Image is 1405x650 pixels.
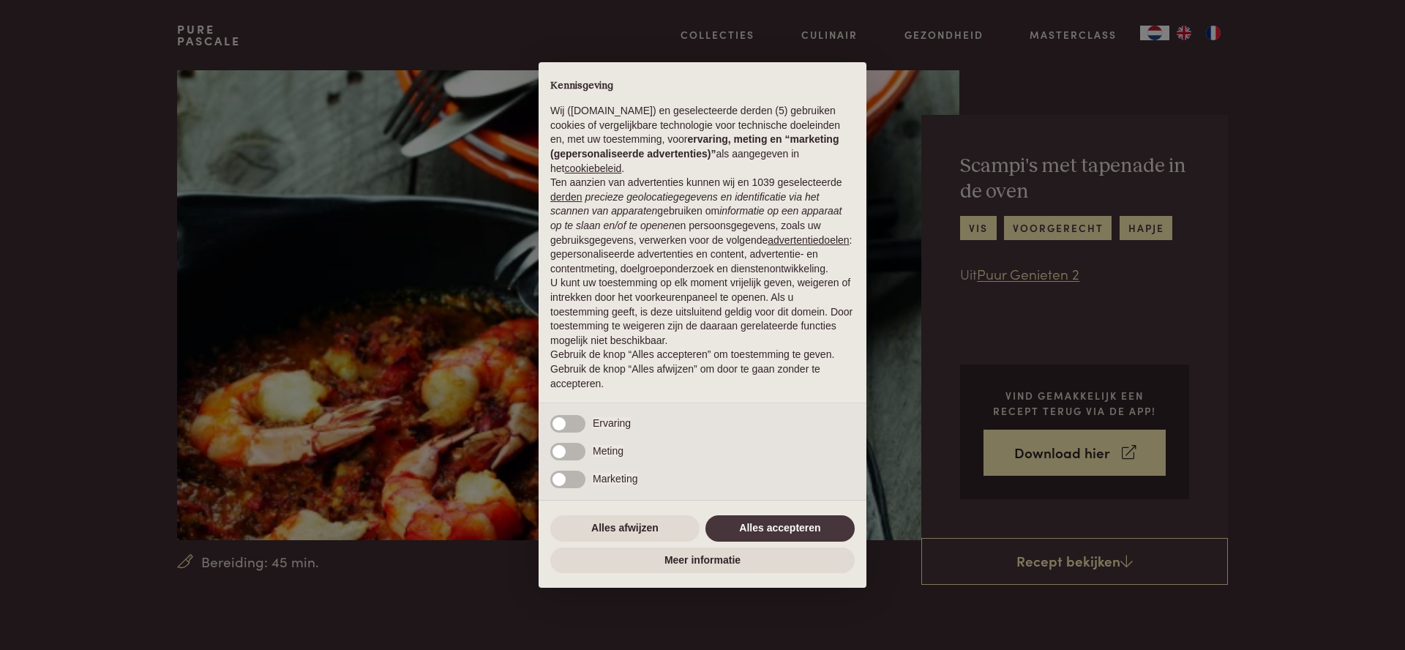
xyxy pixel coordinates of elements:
p: U kunt uw toestemming op elk moment vrijelijk geven, weigeren of intrekken door het voorkeurenpan... [550,276,855,348]
button: derden [550,190,582,205]
p: Gebruik de knop “Alles accepteren” om toestemming te geven. Gebruik de knop “Alles afwijzen” om d... [550,348,855,391]
em: informatie op een apparaat op te slaan en/of te openen [550,205,842,231]
p: Ten aanzien van advertenties kunnen wij en 1039 geselecteerde gebruiken om en persoonsgegevens, z... [550,176,855,276]
span: Ervaring [593,417,631,429]
button: advertentiedoelen [768,234,849,248]
h2: Kennisgeving [550,80,855,93]
button: Alles accepteren [705,515,855,542]
span: Marketing [593,473,637,485]
a: cookiebeleid [564,162,621,174]
button: Alles afwijzen [550,515,700,542]
button: Meer informatie [550,548,855,574]
p: Wij ([DOMAIN_NAME]) en geselecteerde derden (5) gebruiken cookies of vergelijkbare technologie vo... [550,104,855,176]
span: Meting [593,445,623,457]
em: precieze geolocatiegegevens en identificatie via het scannen van apparaten [550,191,819,217]
strong: ervaring, meting en “marketing (gepersonaliseerde advertenties)” [550,133,839,160]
